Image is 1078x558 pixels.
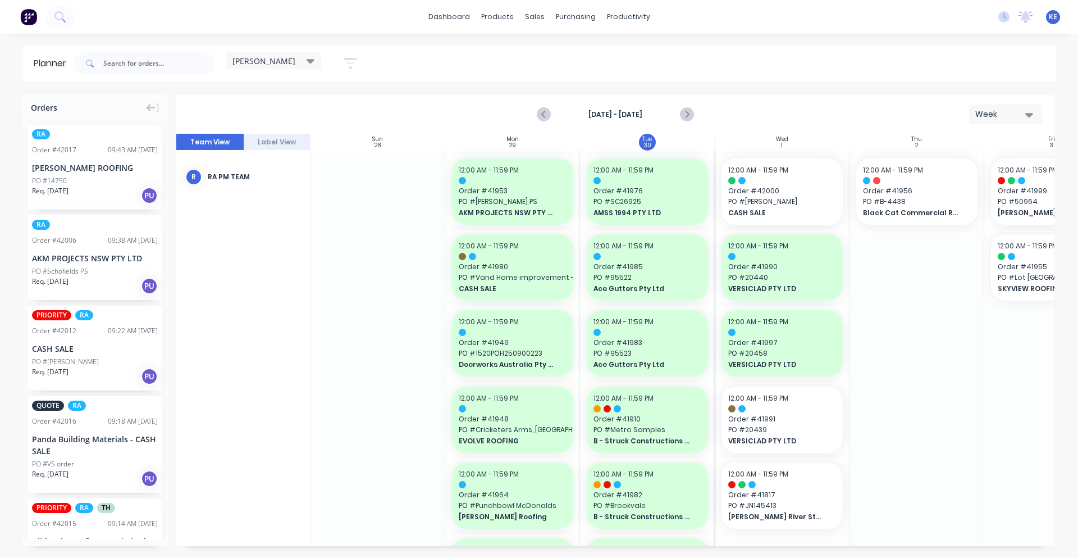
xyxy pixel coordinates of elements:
[728,186,836,196] span: Order # 42000
[244,134,311,151] button: Label View
[593,469,654,479] span: 12:00 AM - 11:59 PM
[20,8,37,25] img: Factory
[911,136,922,143] div: Thu
[32,536,158,547] div: Glidevale Roofing Pty Limited
[593,360,691,370] span: Ace Gutters Pty Ltd
[423,8,476,25] a: dashboard
[32,129,50,139] span: RA
[915,143,919,148] div: 2
[728,512,825,522] span: [PERSON_NAME] River Steel Pty Ltd
[75,310,93,320] span: RA
[509,143,516,148] div: 29
[32,343,158,355] div: CASH SALE
[34,57,72,70] div: Planner
[32,162,158,174] div: [PERSON_NAME] ROOFING
[593,284,691,294] span: Ace Gutters Pty Ltd
[998,165,1058,175] span: 12:00 AM - 11:59 PM
[593,425,701,435] span: PO # Metro Samples
[593,338,701,348] span: Order # 41983
[141,187,158,204] div: PU
[374,143,381,148] div: 28
[728,317,788,326] span: 12:00 AM - 11:59 PM
[32,469,68,479] span: Req. [DATE]
[728,425,836,435] span: PO # 20439
[593,241,654,251] span: 12:00 AM - 11:59 PM
[32,145,76,155] div: Order # 42017
[32,252,158,264] div: AKM PROJECTS NSW PTY LTD
[31,102,57,114] span: Orders
[232,55,295,67] span: [PERSON_NAME]
[32,266,88,276] div: PO #Schofields PS
[32,459,74,469] div: PO #VS order
[728,273,836,283] span: PO # 20440
[459,317,519,326] span: 12:00 AM - 11:59 PM
[32,357,99,367] div: PO #[PERSON_NAME]
[559,110,672,120] strong: [DATE] - [DATE]
[593,501,701,511] span: PO # Brookvale
[32,176,67,186] div: PO #14750
[459,545,519,555] span: 12:00 AM - 11:59 PM
[728,197,836,207] span: PO # [PERSON_NAME]
[32,503,71,513] span: PRIORITY
[108,519,158,529] div: 09:14 AM [DATE]
[75,503,93,513] span: RA
[32,326,76,336] div: Order # 42012
[459,436,556,446] span: EVOLVE ROOFING
[32,310,71,320] span: PRIORITY
[975,108,1027,120] div: Week
[459,197,567,207] span: PO # [PERSON_NAME] PS
[728,414,836,424] span: Order # 41991
[459,262,567,272] span: Order # 41980
[593,273,701,283] span: PO # 95522
[459,425,567,435] span: PO # Cricketers Arms, [GEOGRAPHIC_DATA]
[593,197,701,207] span: PO # SC26925
[593,262,701,272] span: Order # 41985
[781,143,783,148] div: 1
[728,165,788,175] span: 12:00 AM - 11:59 PM
[1048,136,1055,143] div: Fri
[593,393,654,403] span: 12:00 AM - 11:59 PM
[593,348,701,359] span: PO # 95523
[728,208,825,218] span: CASH SALE
[506,136,519,143] div: Mon
[32,235,76,246] div: Order # 42006
[728,436,825,446] span: VERSICLAD PTY LTD
[593,186,701,196] span: Order # 41976
[32,416,76,427] div: Order # 42016
[593,317,654,326] span: 12:00 AM - 11:59 PM
[1049,12,1057,22] span: KE
[141,278,158,294] div: PU
[108,235,158,246] div: 09:38 AM [DATE]
[776,136,788,143] div: Wed
[459,186,567,196] span: Order # 41953
[863,186,971,196] span: Order # 41956
[141,368,158,385] div: PU
[459,348,567,359] span: PO # 1520POH250900223
[728,490,836,500] span: Order # 41817
[476,8,519,25] div: products
[728,360,825,370] span: VERSICLAD PTY LTD
[459,284,556,294] span: CASH SALE
[728,241,788,251] span: 12:00 AM - 11:59 PM
[728,348,836,359] span: PO # 20458
[593,545,654,555] span: 12:00 AM - 11:59 PM
[459,512,556,522] span: [PERSON_NAME] Roofing
[32,276,68,287] span: Req. [DATE]
[459,490,567,500] span: Order # 41964
[728,469,788,479] span: 12:00 AM - 11:59 PM
[208,172,302,182] div: RA PM Team
[141,470,158,487] div: PU
[32,519,76,529] div: Order # 42015
[593,414,701,424] span: Order # 41910
[593,208,691,218] span: AMSS 1994 PTY LTD
[728,262,836,272] span: Order # 41990
[459,208,556,218] span: AKM PROJECTS NSW PTY LTD
[863,197,971,207] span: PO # B-4438
[459,360,556,370] span: Doorworks Australia Pty Ltd
[108,416,158,427] div: 09:18 AM [DATE]
[728,284,825,294] span: VERSICLAD PTY LTD
[372,136,383,143] div: Sun
[459,469,519,479] span: 12:00 AM - 11:59 PM
[593,490,701,500] span: Order # 41982
[593,512,691,522] span: B - Struck Constructions Pty Ltd T/A BRC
